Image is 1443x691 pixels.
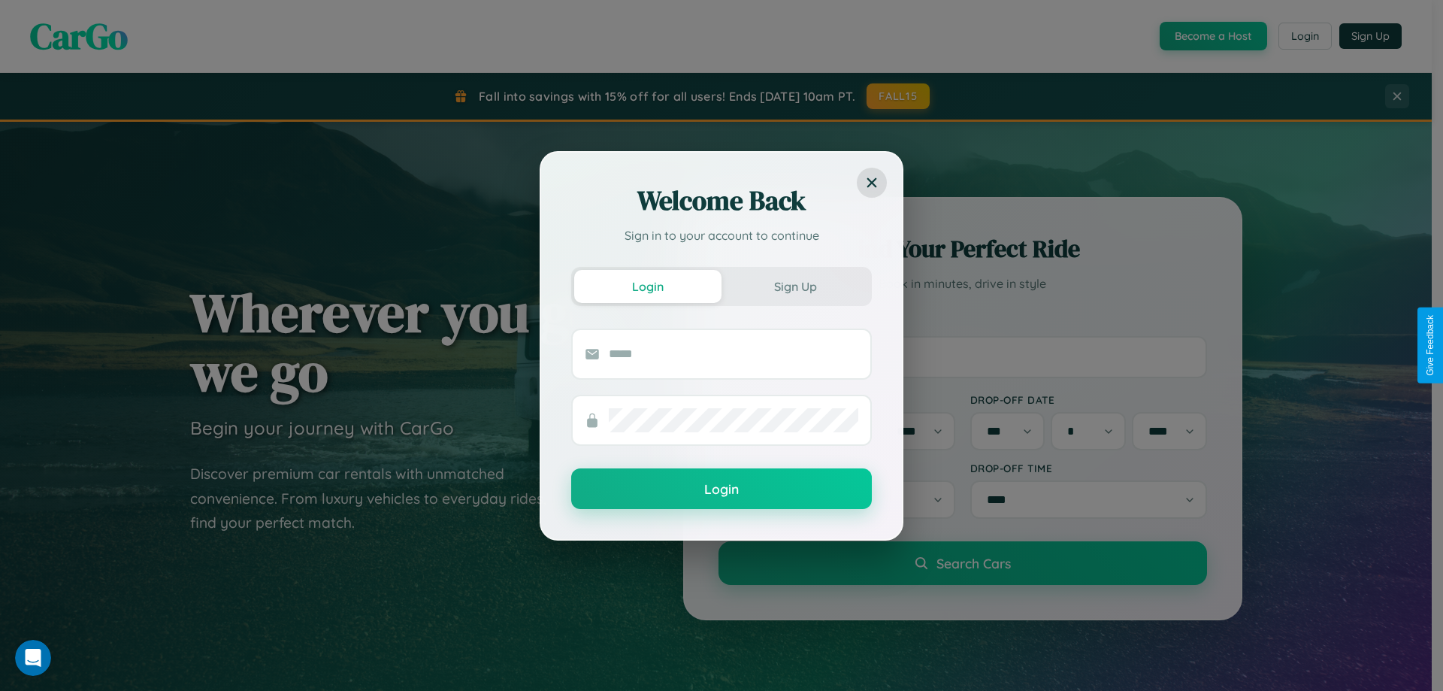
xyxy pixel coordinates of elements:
[1425,315,1435,376] div: Give Feedback
[571,183,872,219] h2: Welcome Back
[15,640,51,676] iframe: Intercom live chat
[574,270,721,303] button: Login
[571,468,872,509] button: Login
[721,270,869,303] button: Sign Up
[571,226,872,244] p: Sign in to your account to continue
